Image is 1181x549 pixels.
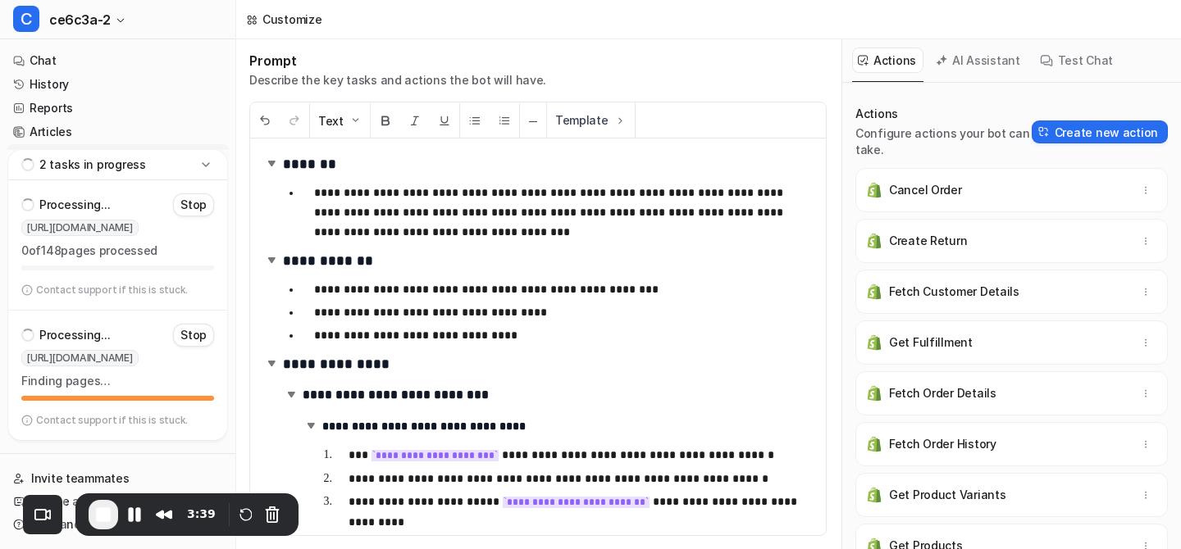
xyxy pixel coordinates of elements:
[866,284,882,300] img: Fetch Customer Details icon
[263,155,280,171] img: expand-arrow.svg
[400,103,430,138] button: Italic
[263,252,280,268] img: expand-arrow.svg
[21,350,139,366] span: [URL][DOMAIN_NAME]
[866,487,882,503] img: Get Product Variants icon
[283,386,299,402] img: expand-arrow.svg
[889,182,962,198] p: Cancel Order
[36,284,188,297] p: Contact support if this is stuck.
[855,125,1032,158] p: Configure actions your bot can take.
[438,114,451,127] img: Underline
[262,11,321,28] div: Customize
[39,157,146,173] p: 2 tasks in progress
[866,182,882,198] img: Cancel Order icon
[889,233,967,249] p: Create Return
[36,414,188,427] p: Contact support if this is stuck.
[173,193,214,216] button: Stop
[180,197,207,213] p: Stop
[408,114,422,127] img: Italic
[490,103,519,138] button: Ordered List
[7,97,229,120] a: Reports
[889,487,1005,503] p: Get Product Variants
[1038,126,1050,138] img: Create action
[263,355,280,371] img: expand-arrow.svg
[173,324,214,347] button: Stop
[250,103,280,138] button: Undo
[520,103,546,138] button: ─
[349,114,362,127] img: Dropdown Down Arrow
[468,114,481,127] img: Unordered List
[866,385,882,402] img: Fetch Order Details icon
[889,385,996,402] p: Fetch Order Details
[866,436,882,452] img: Fetch Order History icon
[280,103,309,138] button: Redo
[39,327,110,343] p: Processing...
[889,334,973,351] p: Get Fulfillment
[889,436,996,452] p: Fetch Order History
[21,243,214,259] p: 0 of 148 pages processed
[49,8,111,31] span: ce6c3a-2
[379,114,392,127] img: Bold
[7,120,229,143] a: Articles
[1034,48,1120,73] button: Test Chat
[258,114,271,127] img: Undo
[21,220,139,236] span: [URL][DOMAIN_NAME]
[21,373,214,389] p: Finding pages…
[288,114,301,127] img: Redo
[430,103,459,138] button: Underline
[303,417,319,433] img: expand-arrow.svg
[930,48,1028,73] button: AI Assistant
[7,513,229,536] a: Help and support
[889,284,1019,300] p: Fetch Customer Details
[866,334,882,351] img: Get Fulfillment icon
[310,103,370,138] button: Text
[460,103,490,138] button: Unordered List
[852,48,923,73] button: Actions
[7,144,229,167] a: Customize
[866,233,882,249] img: Create Return icon
[7,490,229,513] a: Create a new Bot
[7,49,229,72] a: Chat
[547,102,635,138] button: Template
[249,52,546,69] h1: Prompt
[1032,120,1168,143] button: Create new action
[249,72,546,88] p: Describe the key tasks and actions the bot will have.
[613,114,627,127] img: Template
[855,106,1032,122] p: Actions
[13,6,39,32] span: C
[39,197,110,213] p: Processing...
[7,73,229,96] a: History
[371,103,400,138] button: Bold
[180,327,207,343] p: Stop
[498,114,511,127] img: Ordered List
[7,467,229,490] a: Invite teammates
